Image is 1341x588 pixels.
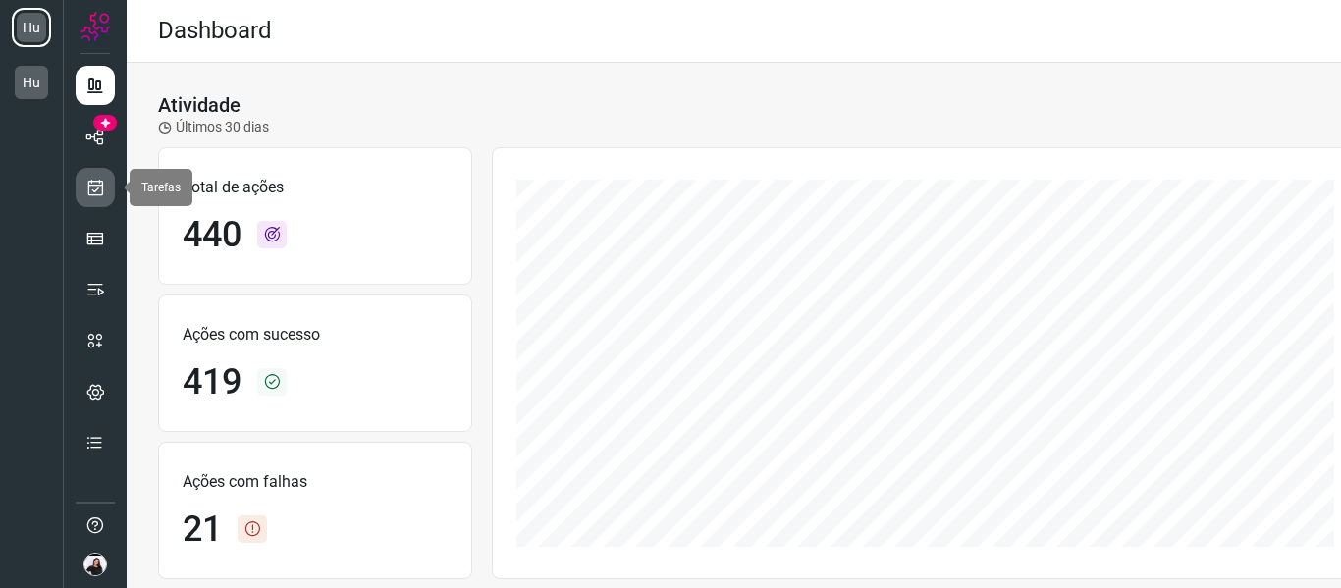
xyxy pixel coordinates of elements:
h1: 21 [183,508,222,551]
li: Hu [12,63,51,102]
li: Hu [12,8,51,47]
h3: Atividade [158,93,241,117]
p: Ações com sucesso [183,323,448,347]
img: 662d8b14c1de322ee1c7fc7bf9a9ccae.jpeg [83,553,107,576]
img: Logo [80,12,110,41]
h1: 419 [183,361,241,403]
p: Ações com falhas [183,470,448,494]
h2: Dashboard [158,17,272,45]
h1: 440 [183,214,241,256]
p: Total de ações [183,176,448,199]
span: Tarefas [141,181,181,194]
p: Últimos 30 dias [158,117,269,137]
